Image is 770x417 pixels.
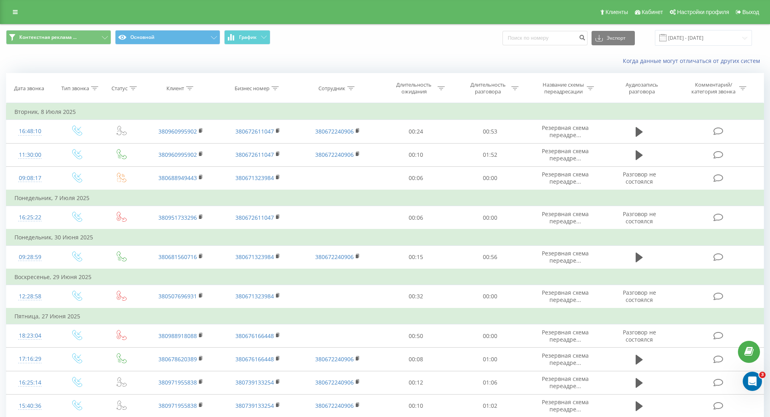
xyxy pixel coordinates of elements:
button: Экспорт [592,31,635,45]
div: 18:23:04 [14,328,46,344]
td: 00:08 [379,348,453,371]
td: 00:24 [379,120,453,143]
a: 380672611047 [235,128,274,135]
td: Воскресенье, 29 Июня 2025 [6,269,764,285]
td: 00:32 [379,285,453,308]
a: 380988918088 [158,332,197,340]
span: Настройки профиля [677,9,729,15]
div: Дата звонка [14,85,44,92]
a: 380672240906 [315,379,354,386]
a: 380676166448 [235,355,274,363]
td: 01:00 [453,348,527,371]
td: 00:06 [379,166,453,190]
span: Разговор не состоялся [623,289,656,304]
div: 17:16:29 [14,351,46,367]
a: 380671323984 [235,174,274,182]
iframe: Intercom live chat [743,372,762,391]
a: Когда данные могут отличаться от других систем [623,57,764,65]
a: 380739133254 [235,379,274,386]
a: 380672240906 [315,402,354,409]
button: График [224,30,270,45]
div: 12:28:58 [14,289,46,304]
a: 380971955838 [158,379,197,386]
a: 380672240906 [315,128,354,135]
a: 380507696931 [158,292,197,300]
a: 380672611047 [235,214,274,221]
div: Длительность разговора [466,81,509,95]
div: Статус [111,85,128,92]
div: 09:28:59 [14,249,46,265]
span: Резервная схема переадре... [542,210,589,225]
td: Понедельник, 30 Июня 2025 [6,229,764,245]
a: 380672611047 [235,151,274,158]
span: Кабинет [642,9,663,15]
td: 00:00 [453,206,527,230]
span: Контекстная реклама ... [19,34,77,40]
a: 380676166448 [235,332,274,340]
span: Резервная схема переадре... [542,375,589,390]
button: Контекстная реклама ... [6,30,111,45]
td: 00:12 [379,371,453,394]
div: Бизнес номер [235,85,269,92]
a: 380672240906 [315,355,354,363]
a: 380960995902 [158,128,197,135]
a: 380671323984 [235,292,274,300]
td: Понедельник, 7 Июля 2025 [6,190,764,206]
span: Клиенты [606,9,628,15]
a: 380951733296 [158,214,197,221]
a: 380971955838 [158,402,197,409]
div: 15:40:36 [14,398,46,414]
div: Клиент [166,85,184,92]
button: Основной [115,30,220,45]
td: 00:53 [453,120,527,143]
td: Пятница, 27 Июня 2025 [6,308,764,324]
div: 09:08:17 [14,170,46,186]
span: Выход [742,9,759,15]
span: 3 [759,372,766,378]
span: Резервная схема переадре... [542,289,589,304]
input: Поиск по номеру [503,31,588,45]
div: 16:48:10 [14,123,46,139]
span: Резервная схема переадре... [542,124,589,139]
a: 380672240906 [315,151,354,158]
a: 380671323984 [235,253,274,261]
span: Резервная схема переадре... [542,147,589,162]
div: Тип звонка [61,85,89,92]
td: 00:00 [453,324,527,348]
a: 380739133254 [235,402,274,409]
td: 00:50 [379,324,453,348]
div: Аудиозапись разговора [616,81,668,95]
a: 380688949443 [158,174,197,182]
td: 00:56 [453,245,527,269]
span: Резервная схема переадре... [542,170,589,185]
span: Резервная схема переадре... [542,328,589,343]
span: Резервная схема переадре... [542,249,589,264]
td: Вторник, 8 Июля 2025 [6,104,764,120]
span: Разговор не состоялся [623,328,656,343]
span: Резервная схема переадре... [542,398,589,413]
div: 16:25:14 [14,375,46,391]
td: 00:15 [379,245,453,269]
td: 00:06 [379,206,453,230]
td: 00:00 [453,285,527,308]
a: 380681560716 [158,253,197,261]
span: Разговор не состоялся [623,210,656,225]
div: Длительность ожидания [393,81,436,95]
td: 01:06 [453,371,527,394]
div: Название схемы переадресации [542,81,585,95]
span: Разговор не состоялся [623,170,656,185]
div: Комментарий/категория звонка [690,81,737,95]
td: 00:00 [453,166,527,190]
a: 380960995902 [158,151,197,158]
div: 11:30:00 [14,147,46,163]
div: Сотрудник [318,85,345,92]
td: 00:10 [379,143,453,166]
span: График [239,34,257,40]
div: 16:25:22 [14,210,46,225]
td: 01:52 [453,143,527,166]
a: 380672240906 [315,253,354,261]
span: Резервная схема переадре... [542,352,589,366]
a: 380678620389 [158,355,197,363]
